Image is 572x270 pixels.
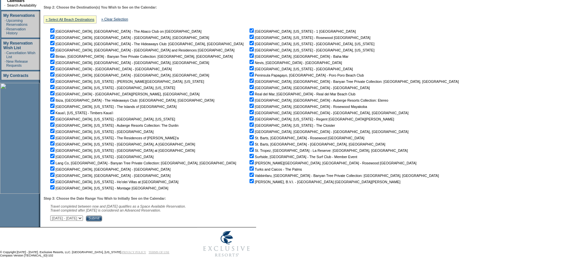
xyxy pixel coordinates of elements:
a: New Release Requests [6,59,28,67]
nobr: [GEOGRAPHIC_DATA] - [GEOGRAPHIC_DATA][PERSON_NAME], [GEOGRAPHIC_DATA] [49,92,200,96]
nobr: [GEOGRAPHIC_DATA], [US_STATE] - Ho'olei Villas at [GEOGRAPHIC_DATA] [49,180,178,184]
nobr: [GEOGRAPHIC_DATA], [US_STATE] - [GEOGRAPHIC_DATA], [US_STATE] [49,117,175,121]
nobr: Vabbinfaru, [GEOGRAPHIC_DATA] - Banyan Tree Private Collection: [GEOGRAPHIC_DATA], [GEOGRAPHIC_DATA] [248,174,439,178]
nobr: Peninsula Papagayo, [GEOGRAPHIC_DATA] - Poro Poro Beach Club [248,73,364,77]
nobr: [GEOGRAPHIC_DATA], [US_STATE] - 1 [GEOGRAPHIC_DATA] [248,29,356,33]
nobr: [GEOGRAPHIC_DATA], [GEOGRAPHIC_DATA] - [GEOGRAPHIC_DATA], [GEOGRAPHIC_DATA] [49,36,209,40]
nobr: Travel completed after [DATE] is considered an Advanced Reservation. [50,208,161,212]
a: My Reservations [3,13,35,18]
nobr: Turks and Caicos - The Palms [248,167,302,171]
nobr: [GEOGRAPHIC_DATA], [US_STATE] - Rosewood [GEOGRAPHIC_DATA] [248,36,370,40]
nobr: Kaua'i, [US_STATE] - Timbers Kaua'i [49,111,113,115]
nobr: [GEOGRAPHIC_DATA], [US_STATE] - [PERSON_NAME][GEOGRAPHIC_DATA], [US_STATE] [49,80,204,84]
a: Search Availability [7,3,36,7]
nobr: Bintan, [GEOGRAPHIC_DATA] - Banyan Tree Private Collection: [GEOGRAPHIC_DATA], [GEOGRAPHIC_DATA] [49,54,233,58]
nobr: [GEOGRAPHIC_DATA], [GEOGRAPHIC_DATA] - Auberge Resorts Collection: Etereo [248,98,388,102]
a: Cancellation Wish List [6,51,35,59]
b: Step 3: Choose the Date Range You Wish to Initially See on the Calendar: [44,196,166,200]
nobr: [GEOGRAPHIC_DATA], [US_STATE] - The Islands of [GEOGRAPHIC_DATA] [49,105,176,109]
nobr: [GEOGRAPHIC_DATA], [US_STATE] - [GEOGRAPHIC_DATA] [248,67,353,71]
a: Upcoming Reservations [6,18,27,26]
td: · [5,18,6,26]
nobr: [GEOGRAPHIC_DATA], [GEOGRAPHIC_DATA] - [GEOGRAPHIC_DATA], [GEOGRAPHIC_DATA] [248,130,408,134]
nobr: [GEOGRAPHIC_DATA], [GEOGRAPHIC_DATA] - [GEOGRAPHIC_DATA], [GEOGRAPHIC_DATA] [49,73,209,77]
nobr: [GEOGRAPHIC_DATA], [GEOGRAPHIC_DATA] - [GEOGRAPHIC_DATA], [GEOGRAPHIC_DATA] [248,111,408,115]
nobr: Surfside, [GEOGRAPHIC_DATA] - The Surf Club - Member Event [248,155,357,159]
nobr: [GEOGRAPHIC_DATA], [GEOGRAPHIC_DATA] - Banyan Tree Private Collection: [GEOGRAPHIC_DATA], [GEOGRA... [248,80,459,84]
nobr: [GEOGRAPHIC_DATA], [US_STATE] - [GEOGRAPHIC_DATA] [49,155,154,159]
nobr: [GEOGRAPHIC_DATA], [GEOGRAPHIC_DATA] - Baha Mar [248,54,348,58]
td: · [4,3,6,7]
nobr: [PERSON_NAME], B.V.I. - [GEOGRAPHIC_DATA] [GEOGRAPHIC_DATA][PERSON_NAME] [248,180,400,184]
a: » Clear Selection [101,17,128,21]
td: · [5,51,6,59]
nobr: [GEOGRAPHIC_DATA] - [GEOGRAPHIC_DATA] - [GEOGRAPHIC_DATA] [49,67,172,71]
nobr: [GEOGRAPHIC_DATA], [GEOGRAPHIC_DATA] - [GEOGRAPHIC_DATA], [GEOGRAPHIC_DATA] [49,61,209,65]
a: My Contracts [3,73,28,78]
nobr: [GEOGRAPHIC_DATA], [US_STATE] - [GEOGRAPHIC_DATA], [US_STATE] [248,42,374,46]
nobr: [GEOGRAPHIC_DATA], [US_STATE] - [GEOGRAPHIC_DATA], [US_STATE] [49,86,175,90]
nobr: [GEOGRAPHIC_DATA], [US_STATE] - Montage [GEOGRAPHIC_DATA] [49,186,168,190]
nobr: [PERSON_NAME][GEOGRAPHIC_DATA], [GEOGRAPHIC_DATA] - Rosewood [GEOGRAPHIC_DATA] [248,161,416,165]
td: · [5,27,6,35]
img: Exclusive Resorts [197,227,256,260]
a: TERMS OF USE [149,251,170,254]
nobr: [GEOGRAPHIC_DATA], [GEOGRAPHIC_DATA] - The Hideaways Club: [GEOGRAPHIC_DATA], [GEOGRAPHIC_DATA] [49,42,244,46]
nobr: Ibiza, [GEOGRAPHIC_DATA] - The Hideaways Club: [GEOGRAPHIC_DATA], [GEOGRAPHIC_DATA] [49,98,214,102]
nobr: [GEOGRAPHIC_DATA], [US_STATE] - [GEOGRAPHIC_DATA], [US_STATE] [248,48,374,52]
nobr: St. Barts, [GEOGRAPHIC_DATA] - [GEOGRAPHIC_DATA], [GEOGRAPHIC_DATA] [248,142,385,146]
nobr: [GEOGRAPHIC_DATA], [GEOGRAPHIC_DATA] - Rosewood Mayakoba [248,105,367,109]
b: Step 2: Choose the Destination(s) You Wish to See on the Calendar: [44,5,157,9]
nobr: St. Barts, [GEOGRAPHIC_DATA] - Rosewood [GEOGRAPHIC_DATA] [248,136,364,140]
nobr: [GEOGRAPHIC_DATA], [US_STATE] - [GEOGRAPHIC_DATA], A [GEOGRAPHIC_DATA] [49,142,195,146]
nobr: [GEOGRAPHIC_DATA], [US_STATE] - [GEOGRAPHIC_DATA] at [GEOGRAPHIC_DATA] [49,149,195,152]
nobr: [GEOGRAPHIC_DATA], [GEOGRAPHIC_DATA] - [GEOGRAPHIC_DATA] and Residences [GEOGRAPHIC_DATA] [49,48,234,52]
nobr: [GEOGRAPHIC_DATA], [GEOGRAPHIC_DATA] - [GEOGRAPHIC_DATA] [49,174,171,178]
a: PRIVACY POLICY [122,251,146,254]
nobr: Nevis, [GEOGRAPHIC_DATA] - [GEOGRAPHIC_DATA] [248,61,342,65]
nobr: [GEOGRAPHIC_DATA], [US_STATE] - The Residences of [PERSON_NAME]'a [49,136,179,140]
nobr: [GEOGRAPHIC_DATA], [US_STATE] - [GEOGRAPHIC_DATA] [49,130,154,134]
nobr: [GEOGRAPHIC_DATA], [GEOGRAPHIC_DATA] - [GEOGRAPHIC_DATA] [49,167,171,171]
nobr: St. Tropez, [GEOGRAPHIC_DATA] - La Reserve: [GEOGRAPHIC_DATA], [GEOGRAPHIC_DATA] [248,149,408,152]
nobr: [GEOGRAPHIC_DATA], [GEOGRAPHIC_DATA] - [GEOGRAPHIC_DATA] [248,86,370,90]
nobr: [GEOGRAPHIC_DATA], [US_STATE] - Regent [GEOGRAPHIC_DATA][PERSON_NAME] [248,117,394,121]
td: · [5,59,6,67]
span: Travel completed between now and [DATE] qualifies as a Space Available Reservation. [50,204,186,208]
nobr: [GEOGRAPHIC_DATA], [US_STATE] - The Cloister [248,123,335,127]
input: Submit [86,216,102,221]
nobr: Real del Mar, [GEOGRAPHIC_DATA] - Real del Mar Beach Club [248,92,356,96]
a: Reservation History [6,27,26,35]
a: My Reservation Wish List [3,41,33,50]
nobr: Lang Co, [GEOGRAPHIC_DATA] - Banyan Tree Private Collection: [GEOGRAPHIC_DATA], [GEOGRAPHIC_DATA] [49,161,236,165]
nobr: [GEOGRAPHIC_DATA], [GEOGRAPHIC_DATA] - The Abaco Club on [GEOGRAPHIC_DATA] [49,29,202,33]
nobr: [GEOGRAPHIC_DATA], [US_STATE] - Auberge Resorts Collection: The Dunlin [49,123,178,127]
a: » Select All Beach Destinations [46,17,95,21]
